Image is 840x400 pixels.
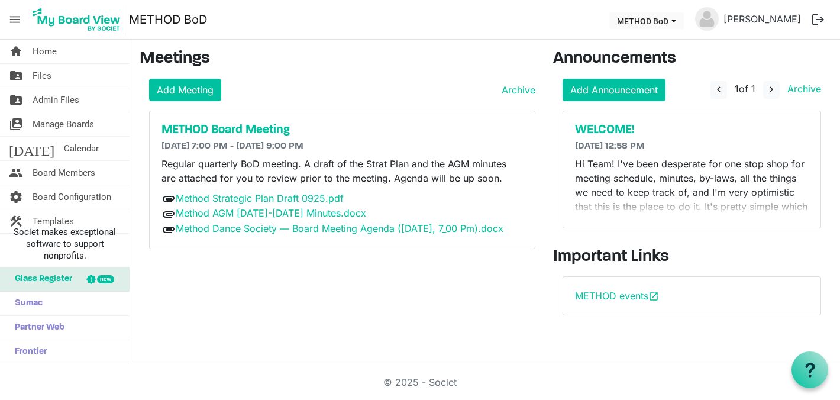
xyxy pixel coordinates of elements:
[140,49,535,69] h3: Meetings
[9,340,47,364] span: Frontier
[33,64,51,88] span: Files
[763,81,780,99] button: navigate_next
[563,79,665,101] a: Add Announcement
[735,83,755,95] span: of 1
[9,64,23,88] span: folder_shared
[710,81,727,99] button: navigate_before
[176,207,366,219] a: Method AGM [DATE]-[DATE] Minutes.docx
[149,79,221,101] a: Add Meeting
[648,291,659,302] span: open_in_new
[735,83,739,95] span: 1
[9,112,23,136] span: switch_account
[4,8,26,31] span: menu
[176,222,503,234] a: Method Dance Society — Board Meeting Agenda ([DATE], 7_00 Pm).docx
[129,8,207,31] a: METHOD BoD
[29,5,124,34] img: My Board View Logo
[783,83,821,95] a: Archive
[33,40,57,63] span: Home
[9,292,43,315] span: Sumac
[9,137,54,160] span: [DATE]
[9,316,64,340] span: Partner Web
[713,84,724,95] span: navigate_before
[33,112,94,136] span: Manage Boards
[553,247,831,267] h3: Important Links
[161,141,523,152] h6: [DATE] 7:00 PM - [DATE] 9:00 PM
[383,376,457,388] a: © 2025 - Societ
[33,185,111,209] span: Board Configuration
[5,226,124,262] span: Societ makes exceptional software to support nonprofits.
[575,141,645,151] span: [DATE] 12:58 PM
[9,88,23,112] span: folder_shared
[9,161,23,185] span: people
[575,123,809,137] a: WELCOME!
[766,84,777,95] span: navigate_next
[33,209,74,233] span: Templates
[497,83,535,97] a: Archive
[176,192,344,204] a: Method Strategic Plan Draft 0925.pdf
[9,40,23,63] span: home
[161,207,176,221] span: attachment
[9,185,23,209] span: settings
[161,222,176,237] span: attachment
[575,157,809,256] p: Hi Team! I've been desperate for one stop shop for meeting schedule, minutes, by-laws, all the th...
[161,157,523,185] p: Regular quarterly BoD meeting. A draft of the Strat Plan and the AGM minutes are attached for you...
[9,267,72,291] span: Glass Register
[609,12,684,29] button: METHOD BoD dropdownbutton
[806,7,831,32] button: logout
[161,123,523,137] a: METHOD Board Meeting
[719,7,806,31] a: [PERSON_NAME]
[33,161,95,185] span: Board Members
[33,88,79,112] span: Admin Files
[695,7,719,31] img: no-profile-picture.svg
[553,49,831,69] h3: Announcements
[97,275,114,283] div: new
[64,137,99,160] span: Calendar
[575,290,659,302] a: METHOD eventsopen_in_new
[161,192,176,206] span: attachment
[9,209,23,233] span: construction
[29,5,129,34] a: My Board View Logo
